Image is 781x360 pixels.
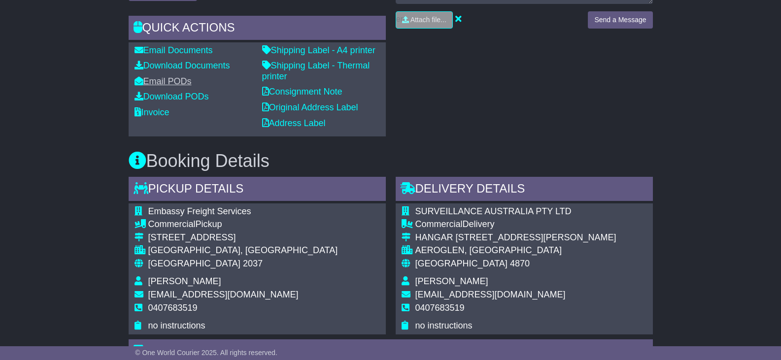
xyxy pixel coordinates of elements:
[135,45,213,55] a: Email Documents
[262,102,358,112] a: Original Address Label
[415,219,616,230] div: Delivery
[148,290,299,299] span: [EMAIL_ADDRESS][DOMAIN_NAME]
[415,206,572,216] span: SURVEILLANCE AUSTRALIA PTY LTD
[415,219,463,229] span: Commercial
[135,76,192,86] a: Email PODs
[415,303,465,313] span: 0407683519
[148,303,198,313] span: 0407683519
[129,177,386,203] div: Pickup Details
[262,118,326,128] a: Address Label
[129,151,653,171] h3: Booking Details
[135,92,209,101] a: Download PODs
[510,259,530,268] span: 4870
[243,259,263,268] span: 2037
[135,61,230,70] a: Download Documents
[262,61,370,81] a: Shipping Label - Thermal printer
[148,232,338,243] div: [STREET_ADDRESS]
[396,177,653,203] div: Delivery Details
[415,276,488,286] span: [PERSON_NAME]
[129,16,386,42] div: Quick Actions
[148,321,205,330] span: no instructions
[148,259,240,268] span: [GEOGRAPHIC_DATA]
[148,219,338,230] div: Pickup
[415,259,508,268] span: [GEOGRAPHIC_DATA]
[148,206,251,216] span: Embassy Freight Services
[135,107,170,117] a: Invoice
[415,245,616,256] div: AEROGLEN, [GEOGRAPHIC_DATA]
[135,349,277,357] span: © One World Courier 2025. All rights reserved.
[415,232,616,243] div: HANGAR [STREET_ADDRESS][PERSON_NAME]
[148,219,196,229] span: Commercial
[415,290,566,299] span: [EMAIL_ADDRESS][DOMAIN_NAME]
[588,11,652,29] button: Send a Message
[148,245,338,256] div: [GEOGRAPHIC_DATA], [GEOGRAPHIC_DATA]
[148,276,221,286] span: [PERSON_NAME]
[415,321,473,330] span: no instructions
[262,87,342,97] a: Consignment Note
[262,45,375,55] a: Shipping Label - A4 printer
